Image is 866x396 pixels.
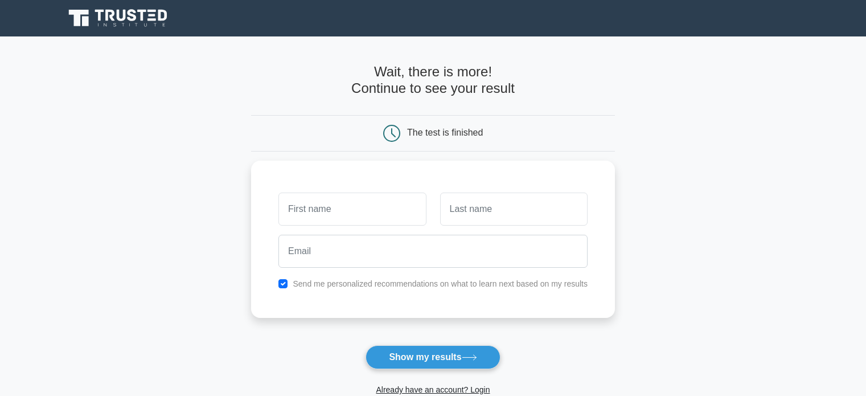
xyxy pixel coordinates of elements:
input: First name [278,193,426,226]
a: Already have an account? Login [376,385,490,394]
input: Email [278,235,588,268]
div: The test is finished [407,128,483,137]
h4: Wait, there is more! Continue to see your result [251,64,615,97]
button: Show my results [366,345,500,369]
input: Last name [440,193,588,226]
label: Send me personalized recommendations on what to learn next based on my results [293,279,588,288]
